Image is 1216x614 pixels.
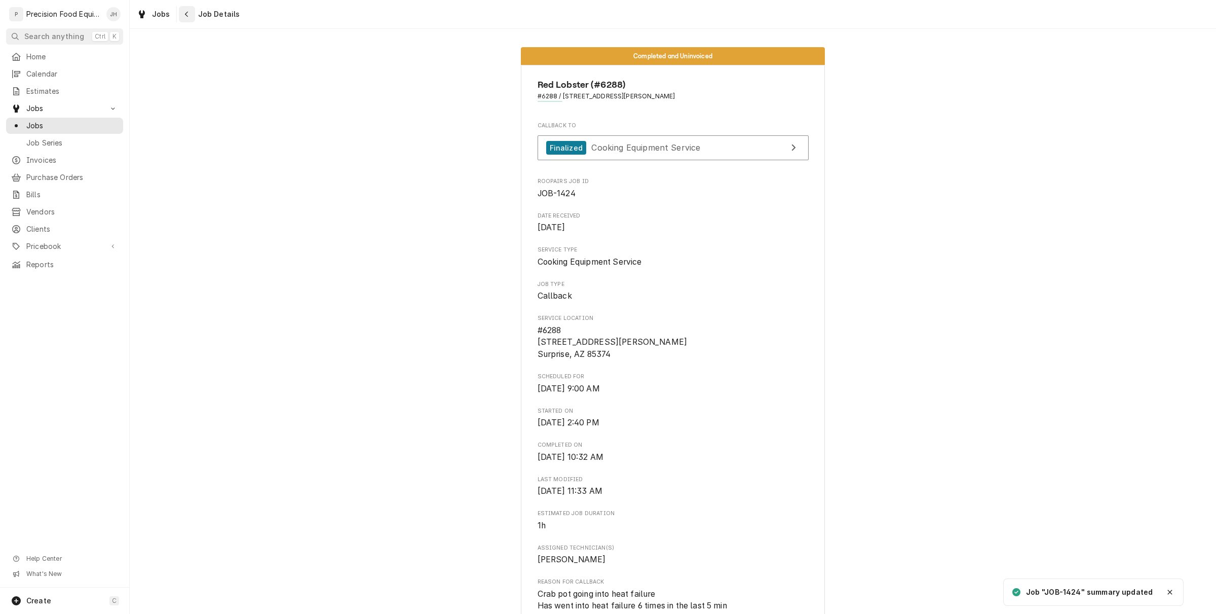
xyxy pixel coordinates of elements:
[6,152,123,168] a: Invoices
[106,7,121,21] div: Jason Hertel's Avatar
[538,451,809,463] span: Completed On
[26,9,101,19] div: Precision Food Equipment LLC
[538,373,809,381] span: Scheduled For
[538,122,809,130] span: Callback To
[6,169,123,186] a: Purchase Orders
[538,417,809,429] span: Started On
[6,257,123,273] a: Reports
[538,578,809,612] div: Reason For Callback
[538,122,809,165] div: Callback To
[538,418,599,427] span: [DATE] 2:40 PM
[195,9,240,19] span: Job Details
[106,7,121,21] div: JH
[538,314,809,322] span: Service Location
[538,92,809,101] span: Address
[538,555,606,564] span: [PERSON_NAME]
[538,257,642,267] span: Cooking Equipment Service
[26,260,118,270] span: Reports
[538,407,809,415] span: Started On
[26,224,118,234] span: Clients
[152,9,170,19] span: Jobs
[538,188,809,200] span: Roopairs Job ID
[633,53,712,59] span: Completed and Uninvoiced
[95,32,105,41] span: Ctrl
[26,241,103,251] span: Pricebook
[26,138,118,148] span: Job Series
[26,69,118,79] span: Calendar
[6,238,123,255] a: Go to Pricebook
[26,86,118,96] span: Estimates
[538,223,565,232] span: [DATE]
[179,6,195,22] button: Navigate back
[538,452,603,462] span: [DATE] 10:32 AM
[6,100,123,117] a: Go to Jobs
[1026,587,1154,597] div: Job "JOB-1424" summary updated
[538,521,546,530] span: 1h
[538,280,809,288] span: Job Type
[538,326,688,359] span: #6288 [STREET_ADDRESS][PERSON_NAME] Surprise, AZ 85374
[538,246,809,254] span: Service Type
[538,189,576,198] span: JOB-1424
[6,552,123,566] a: Go to Help Center
[538,544,809,566] div: Assigned Technician(s)
[538,476,809,497] div: Last Modified
[538,212,809,234] div: Date Received
[26,155,118,165] span: Invoices
[538,510,809,531] div: Estimated Job Duration
[26,555,117,563] span: Help Center
[112,32,117,41] span: K
[538,291,572,301] span: Callback
[521,47,825,65] div: Status
[538,384,600,393] span: [DATE] 9:00 AM
[6,49,123,65] a: Home
[6,135,123,151] a: Job Series
[538,383,809,395] span: Scheduled For
[538,554,809,566] span: Assigned Technician(s)
[538,290,809,302] span: Job Type
[538,314,809,360] div: Service Location
[112,597,117,605] span: C
[26,52,118,62] span: Home
[546,141,586,155] div: Finalized
[26,172,118,183] span: Purchase Orders
[538,485,809,497] span: Last Modified
[26,570,117,578] span: What's New
[538,177,809,199] div: Roopairs Job ID
[538,135,809,160] a: View Job
[6,118,123,134] a: Jobs
[6,28,123,45] button: Search anythingCtrlK
[538,476,809,484] span: Last Modified
[26,190,118,200] span: Bills
[538,373,809,394] div: Scheduled For
[538,441,809,463] div: Completed On
[6,83,123,99] a: Estimates
[538,520,809,532] span: Estimated Job Duration
[26,103,103,114] span: Jobs
[6,221,123,237] a: Clients
[133,6,174,22] a: Jobs
[538,588,809,612] span: Reason For Callback
[538,441,809,449] span: Completed On
[24,31,84,42] span: Search anything
[538,246,809,268] div: Service Type
[538,177,809,186] span: Roopairs Job ID
[538,510,809,518] span: Estimated Job Duration
[26,121,118,131] span: Jobs
[6,204,123,220] a: Vendors
[538,486,602,496] span: [DATE] 11:33 AM
[9,7,23,21] div: P
[538,589,727,611] span: Crab pot going into heat failure Has went into heat failure 6 times in the last 5 min
[6,187,123,203] a: Bills
[538,212,809,220] span: Date Received
[538,578,809,586] span: Reason For Callback
[538,78,809,92] span: Name
[26,596,51,605] span: Create
[538,407,809,429] div: Started On
[26,207,118,217] span: Vendors
[538,78,809,109] div: Client Information
[538,544,809,552] span: Assigned Technician(s)
[591,142,700,153] span: Cooking Equipment Service
[6,567,123,581] a: Go to What's New
[538,280,809,302] div: Job Type
[6,66,123,82] a: Calendar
